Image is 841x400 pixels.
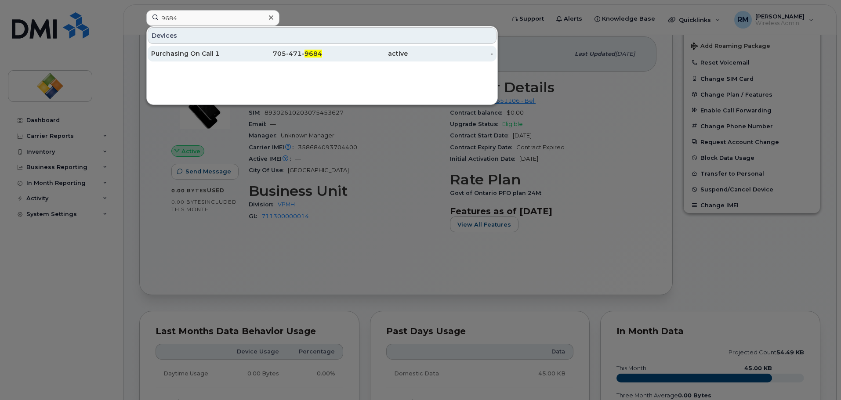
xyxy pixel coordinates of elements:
[148,27,497,44] div: Devices
[151,49,237,58] div: Purchasing On Call 1
[237,49,323,58] div: 705-471-
[322,49,408,58] div: active
[148,46,497,61] a: Purchasing On Call 1705-471-9684active-
[304,50,322,58] span: 9684
[146,10,279,26] input: Find something...
[408,49,493,58] div: -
